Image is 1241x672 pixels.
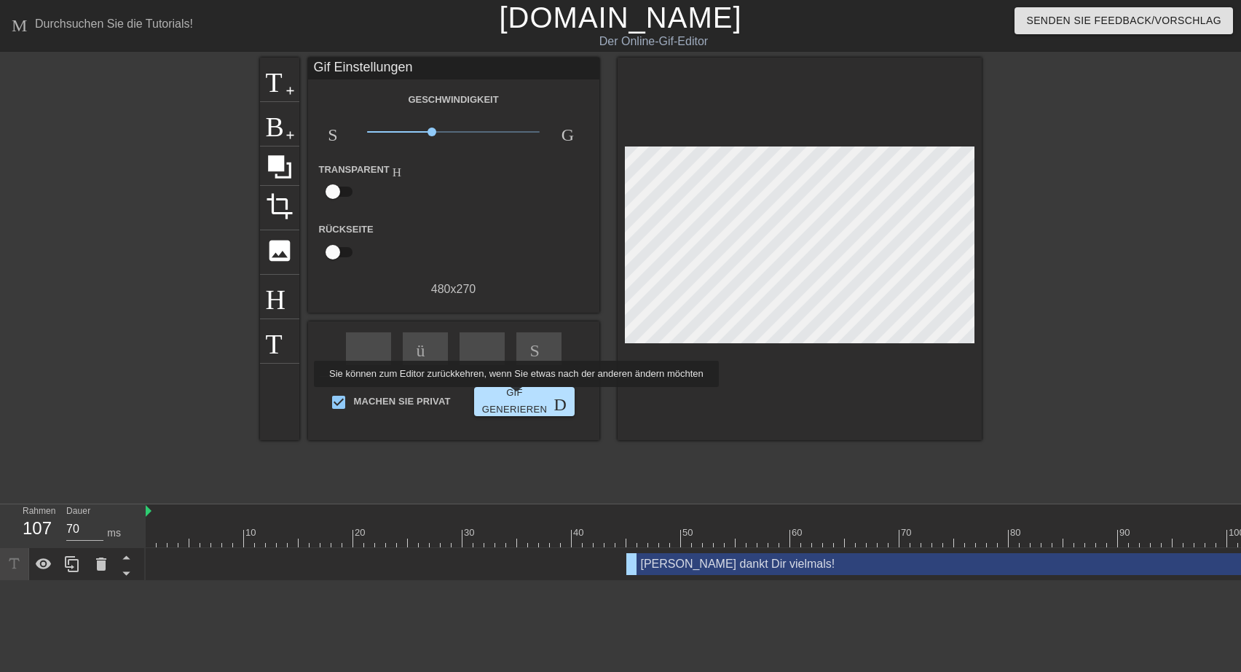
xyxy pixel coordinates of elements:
div: Rahmen [12,504,55,547]
span: add-circle [284,129,296,141]
button: Senden Sie Feedback/Vorschlag [1015,7,1233,34]
span: schnell-rewind [360,339,377,356]
div: 107 [23,515,44,542]
span: Hilfe [393,164,405,176]
span: Machen Sie privat [354,394,451,409]
span: drag-handle [624,557,639,571]
span: Titel [266,64,293,92]
a: Durchsuchen Sie die Tutorials! [12,14,193,36]
span: überspringen [417,339,434,356]
div: Der Online-Gif-Editor [421,33,886,50]
label: Dauer [66,507,90,516]
span: Gif generieren [480,385,569,418]
div: Durchsuchen Sie die Tutorials! [35,17,193,30]
label: Transparent [319,163,405,177]
span: Doppelpfeil [554,393,572,410]
div: 90 [1119,526,1130,540]
span: Geschwindigkeit [562,123,579,141]
div: 30 [464,526,474,540]
div: 20 [355,526,365,540]
label: Geschwindigkeit [408,93,498,107]
span: add-circle [284,85,296,97]
span: crop [266,192,293,220]
span: Hilfe [266,281,293,309]
div: 50 [682,526,693,540]
span: Tastatur [266,326,293,353]
span: photo-size-select-large [266,237,293,265]
div: ms [107,526,121,541]
div: 80 [1010,526,1020,540]
span: Skip-next [530,339,548,356]
label: Rückseite [319,222,374,237]
div: 480 x 270 [308,281,599,298]
div: Gif Einstellungen [308,58,599,79]
span: Menü-Buch [12,14,29,31]
button: Gif generieren [474,387,575,416]
div: 60 [792,526,802,540]
div: 10 [245,526,256,540]
span: bow [473,339,491,356]
a: [DOMAIN_NAME] [499,1,741,34]
div: 40 [573,526,583,540]
div: 70 [901,526,911,540]
span: Senden Sie Feedback/Vorschlag [1026,12,1221,30]
span: Bild [266,109,293,136]
span: Slowmotion-Video [328,123,345,141]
